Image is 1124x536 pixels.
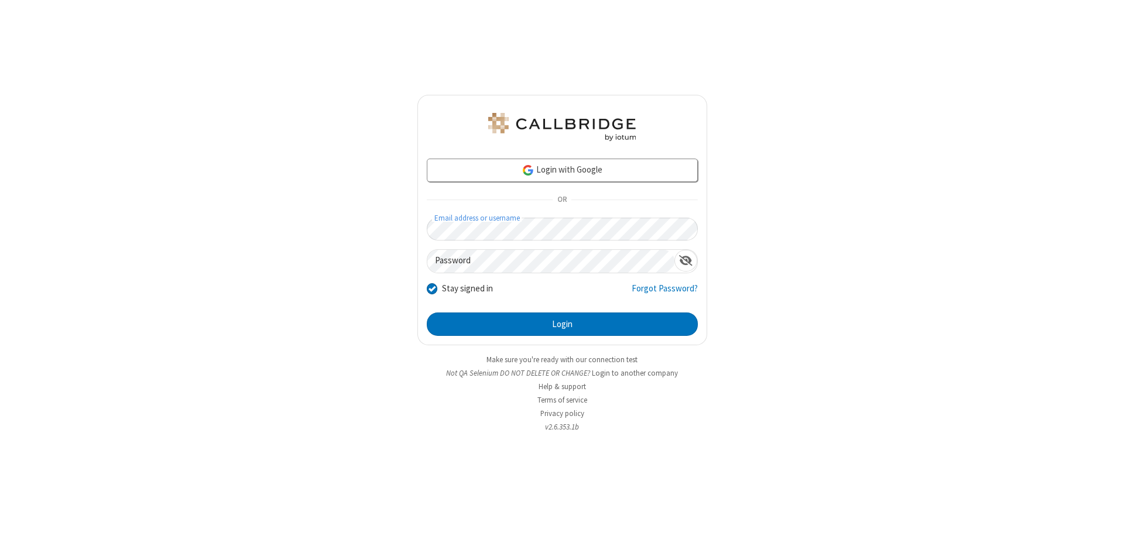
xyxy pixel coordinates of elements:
a: Privacy policy [540,408,584,418]
img: google-icon.png [522,164,534,177]
a: Forgot Password? [632,282,698,304]
span: OR [553,192,571,208]
a: Help & support [539,382,586,391]
button: Login [427,312,698,336]
a: Make sure you're ready with our connection test [486,355,638,365]
a: Login with Google [427,159,698,182]
input: Password [427,250,674,273]
input: Email address or username [427,218,698,240]
div: Show password [674,250,697,272]
label: Stay signed in [442,282,493,296]
li: Not QA Selenium DO NOT DELETE OR CHANGE? [417,367,707,379]
li: v2.6.353.1b [417,421,707,432]
img: QA Selenium DO NOT DELETE OR CHANGE [486,113,638,141]
a: Terms of service [537,395,587,405]
button: Login to another company [592,367,678,379]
